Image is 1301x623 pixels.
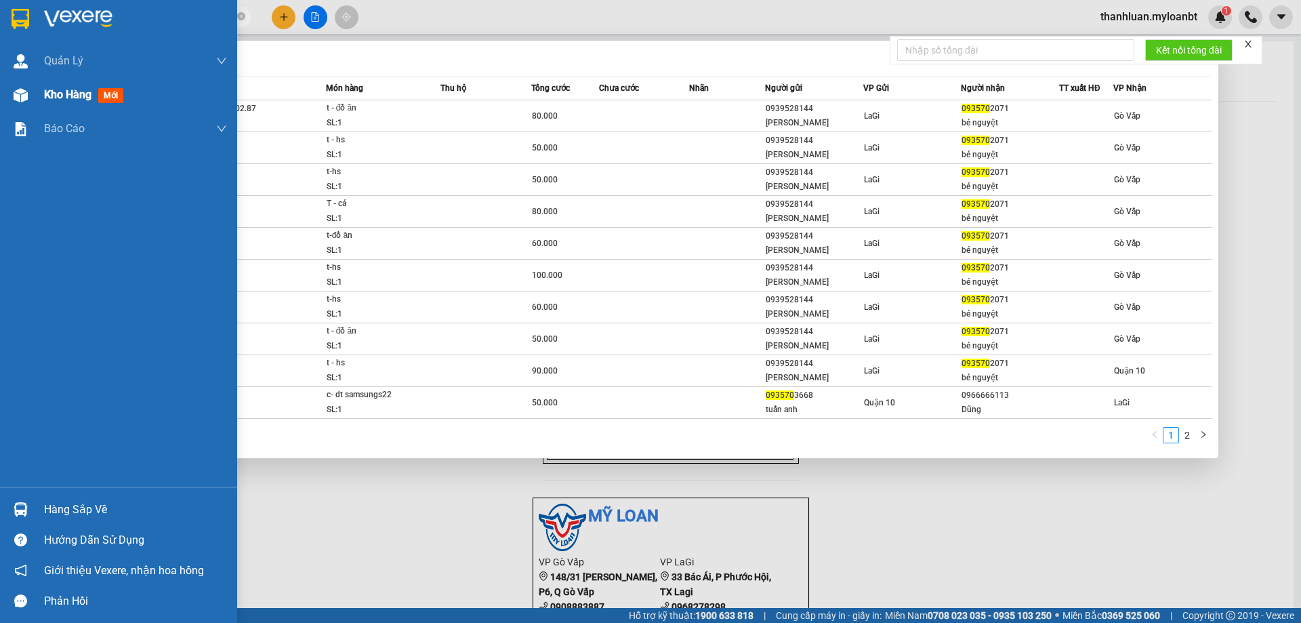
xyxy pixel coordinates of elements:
div: 2071 [962,325,1058,339]
span: 093570 [962,167,990,177]
span: Gò Vấp [142,86,183,101]
span: left [1151,430,1159,439]
div: bé nguyệt [962,275,1058,289]
span: Món hàng [326,83,363,93]
span: Kết nối tổng đài [1156,43,1222,58]
div: SL: 1 [327,403,428,418]
div: [PERSON_NAME] [766,243,863,258]
span: 093570 [962,295,990,304]
strong: Phiếu gửi hàng [5,86,91,101]
div: [PERSON_NAME] [766,307,863,321]
li: 2 [1179,427,1195,443]
span: Gò Vấp [1114,207,1140,216]
div: t-hs [327,292,428,307]
div: SL: 1 [327,339,428,354]
span: Chưa cước [599,83,639,93]
span: 100.000 [532,270,562,280]
input: Nhập số tổng đài [897,39,1134,61]
span: 093570 [962,199,990,209]
span: 60.000 [532,302,558,312]
span: Tổng cước [531,83,570,93]
span: Báo cáo [44,120,85,137]
span: Gò Vấp [1114,175,1140,184]
div: 2071 [962,165,1058,180]
span: VP Nhận [1113,83,1147,93]
span: down [216,123,227,134]
button: left [1147,427,1163,443]
strong: Nhà xe Mỹ Loan [5,7,122,26]
span: LaGi [864,334,880,344]
div: SL: 1 [327,275,428,290]
img: warehouse-icon [14,54,28,68]
span: Gò Vấp [1114,111,1140,121]
div: bé nguyệt [962,339,1058,353]
span: question-circle [14,534,27,546]
span: 80.000 [532,207,558,216]
li: Next Page [1195,427,1212,443]
span: right [1199,430,1207,439]
div: 2071 [962,229,1058,243]
span: 50.000 [532,398,558,407]
span: LaGi [864,366,880,376]
span: Kho hàng [44,88,91,101]
div: [PERSON_NAME] [766,371,863,385]
span: notification [14,564,27,577]
div: t-hs [327,260,428,275]
div: Hướng dẫn sử dụng [44,530,227,550]
div: bé nguyệt [962,307,1058,321]
button: right [1195,427,1212,443]
span: Gò Vấp [1114,302,1140,312]
span: 50.000 [532,143,558,153]
span: LaGi [864,302,880,312]
span: 093570 [962,104,990,113]
div: Hàng sắp về [44,500,227,520]
span: Thu hộ [440,83,466,93]
span: Gò Vấp [1114,143,1140,153]
span: LaGi [864,207,880,216]
span: Người nhận [961,83,1005,93]
div: 2071 [962,261,1058,275]
div: t - hs [327,356,428,371]
div: SL: 1 [327,212,428,226]
div: t - đồ ăn [327,324,428,339]
div: 0939528144 [766,293,863,307]
span: close-circle [237,11,245,24]
span: 093570 [766,390,794,400]
img: solution-icon [14,122,28,136]
div: SL: 1 [327,116,428,131]
span: 093570 [962,263,990,273]
div: bé nguyệt [962,212,1058,226]
span: LaGi [864,239,880,248]
span: 093570 [962,359,990,368]
li: Previous Page [1147,427,1163,443]
span: 60.000 [532,239,558,248]
div: SL: 1 [327,307,428,322]
div: 2071 [962,293,1058,307]
div: [PERSON_NAME] [766,180,863,194]
span: Gò Vấp [1114,239,1140,248]
span: 80.000 [532,111,558,121]
div: [PERSON_NAME] [766,212,863,226]
div: SL: 1 [327,148,428,163]
div: 3668 [766,388,863,403]
div: 0939528144 [766,197,863,212]
div: 2071 [962,134,1058,148]
div: SL: 1 [327,371,428,386]
div: 0939528144 [766,134,863,148]
span: Gò Vấp [1114,270,1140,280]
li: 1 [1163,427,1179,443]
div: bé nguyệt [962,371,1058,385]
span: 90.000 [532,366,558,376]
span: Quận 10 [1114,366,1145,376]
div: Phản hồi [44,591,227,611]
span: Quản Lý [44,52,83,69]
div: Dũng [962,403,1058,417]
div: 0939528144 [766,165,863,180]
div: 0939528144 [766,357,863,371]
div: 2071 [962,357,1058,371]
a: 2 [1180,428,1195,443]
div: 2071 [962,102,1058,116]
div: t-đồ ăn [327,228,428,243]
div: tuấn anh [766,403,863,417]
div: t-hs [327,165,428,180]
